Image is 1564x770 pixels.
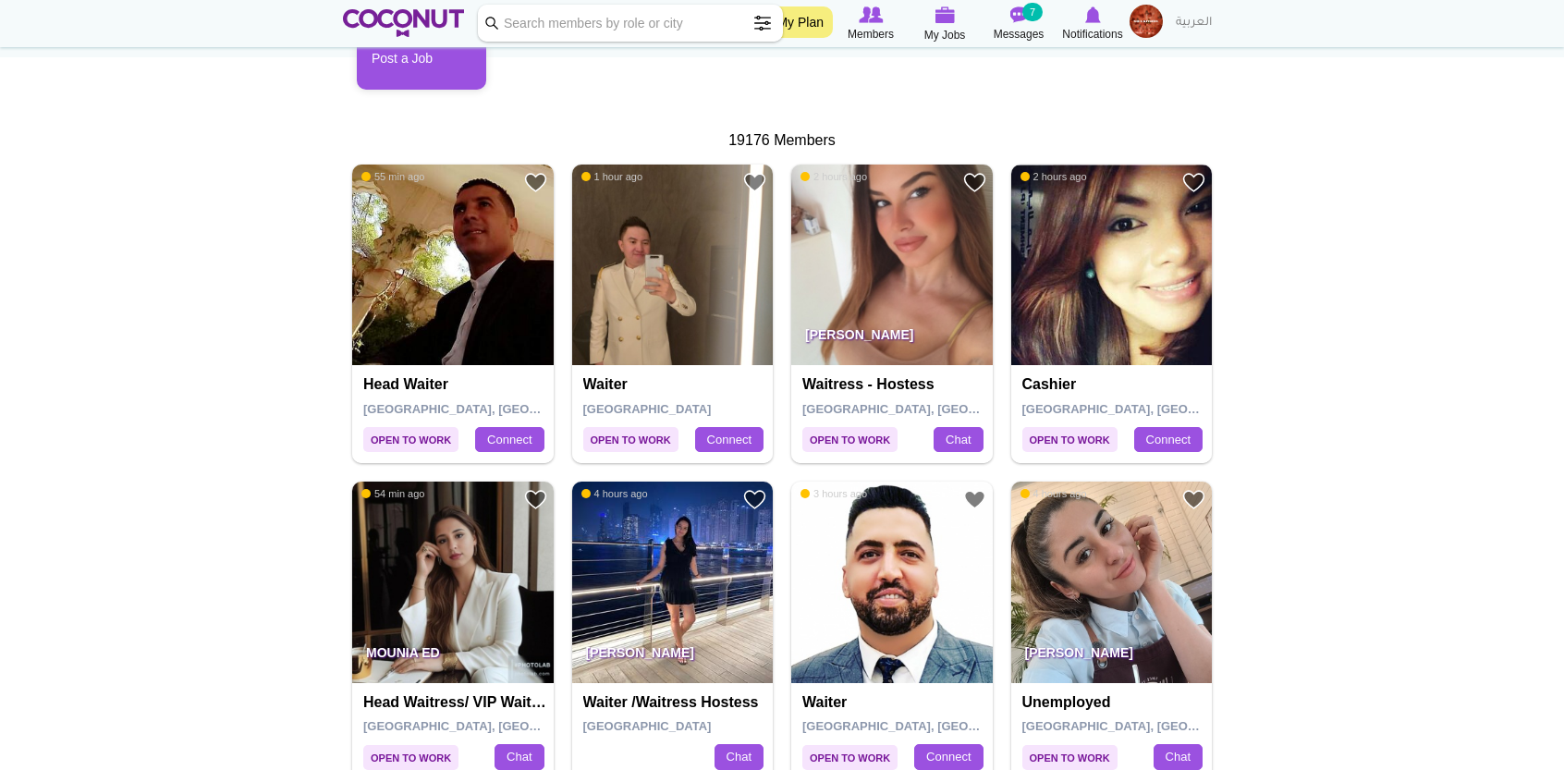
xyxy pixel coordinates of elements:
[572,631,774,683] p: [PERSON_NAME]
[475,427,544,453] a: Connect
[924,26,966,44] span: My Jobs
[363,719,627,733] span: [GEOGRAPHIC_DATA], [GEOGRAPHIC_DATA]
[963,488,986,511] a: Add to Favourites
[1056,5,1130,43] a: Notifications Notifications
[583,376,767,393] h4: Waiter
[802,694,986,711] h4: Waiter
[1022,745,1118,770] span: Open to Work
[1020,487,1087,500] span: 4 hours ago
[1022,694,1206,711] h4: Unemployed
[743,171,766,194] a: Add to Favourites
[1154,744,1203,770] a: Chat
[859,6,883,23] img: Browse Members
[802,719,1066,733] span: [GEOGRAPHIC_DATA], [GEOGRAPHIC_DATA]
[583,719,712,733] span: [GEOGRAPHIC_DATA]
[343,9,464,37] img: Home
[1022,3,1043,21] small: 7
[363,694,547,711] h4: Head Waitress/ VIP Waitress/ Waitress
[361,170,424,183] span: 55 min ago
[1167,5,1221,42] a: العربية
[695,427,764,453] a: Connect
[363,745,458,770] span: Open to Work
[1182,488,1205,511] a: Add to Favourites
[802,376,986,393] h4: Waitress - hostess
[1022,376,1206,393] h4: Cashier
[581,170,643,183] span: 1 hour ago
[583,402,712,416] span: [GEOGRAPHIC_DATA]
[1009,6,1028,23] img: Messages
[1062,25,1122,43] span: Notifications
[583,694,767,711] h4: Waiter /Waitress hostess
[963,171,986,194] a: Add to Favourites
[1022,402,1286,416] span: [GEOGRAPHIC_DATA], [GEOGRAPHIC_DATA]
[524,171,547,194] a: Add to Favourites
[1134,427,1203,453] a: Connect
[478,5,783,42] input: Search members by role or city
[908,5,982,44] a: My Jobs My Jobs
[802,427,898,452] span: Open to Work
[581,487,648,500] span: 4 hours ago
[495,744,544,770] a: Chat
[802,402,1066,416] span: [GEOGRAPHIC_DATA], [GEOGRAPHIC_DATA]
[1020,170,1087,183] span: 2 hours ago
[982,5,1056,43] a: Messages Messages 7
[848,25,894,43] span: Members
[352,631,554,683] p: Mounia Ed
[834,5,908,43] a: Browse Members Members
[363,376,547,393] h4: Head Waiter
[800,170,867,183] span: 2 hours ago
[363,402,627,416] span: [GEOGRAPHIC_DATA], [GEOGRAPHIC_DATA]
[1011,631,1213,683] p: [PERSON_NAME]
[1085,6,1101,23] img: Notifications
[802,745,898,770] span: Open to Work
[1182,171,1205,194] a: Add to Favourites
[743,488,766,511] a: Add to Favourites
[935,6,955,23] img: My Jobs
[1022,427,1118,452] span: Open to Work
[914,744,983,770] a: Connect
[715,744,764,770] a: Chat
[934,427,983,453] a: Chat
[583,427,678,452] span: Open to Work
[1022,719,1286,733] span: [GEOGRAPHIC_DATA], [GEOGRAPHIC_DATA]
[791,313,993,365] p: [PERSON_NAME]
[524,488,547,511] a: Add to Favourites
[767,6,833,38] a: My Plan
[361,487,424,500] span: 54 min ago
[800,487,867,500] span: 3 hours ago
[994,25,1045,43] span: Messages
[363,427,458,452] span: Open to Work
[343,130,1221,152] div: 19176 Members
